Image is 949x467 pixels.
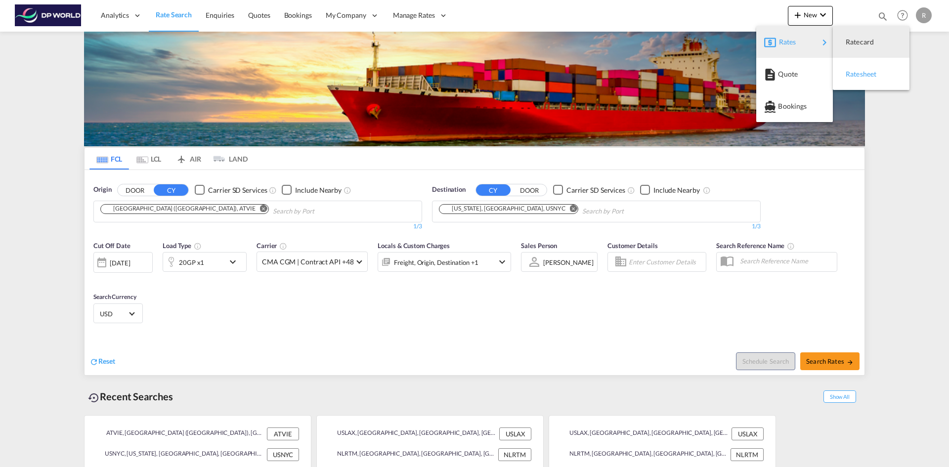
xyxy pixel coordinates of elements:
[764,62,825,86] div: Quote
[756,58,833,90] button: Quote
[756,90,833,122] button: Bookings
[779,32,791,52] span: Rates
[841,30,902,54] div: Ratecard
[846,32,857,52] span: Ratecard
[819,37,830,48] md-icon: icon-chevron-right
[841,62,902,86] div: Ratesheet
[764,94,825,119] div: Bookings
[778,96,789,116] span: Bookings
[846,64,857,84] span: Ratesheet
[778,64,789,84] span: Quote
